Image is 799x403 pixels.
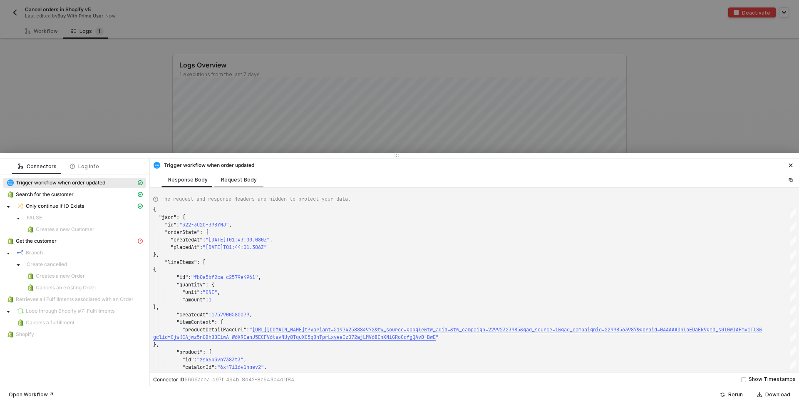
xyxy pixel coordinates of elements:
span: "[DATE]T01:44:01.306Z" [203,244,267,251]
span: : [203,236,206,243]
div: Response Body [168,177,208,183]
span: Retrieves all Fulfillments associated with an Order [3,294,146,304]
span: icon-logic [18,164,23,169]
span: Get the customer [16,238,57,244]
span: Create cancelled [23,259,146,269]
span: id=22998563987&gbraid=0AAAAADhloEDaEk9geO_sGlGwIAF [596,326,742,333]
span: Cancels an existing Order [23,283,146,293]
span: : [194,356,197,363]
span: &tw_campaign=22992323985&gad_source=1&gad_campaign [450,326,596,333]
img: integration-icon [27,284,34,291]
span: 1757900580079 [211,311,249,318]
span: icon-close [788,163,793,168]
span: caret-down [6,205,10,209]
span: " [249,326,252,333]
span: gclid=CjwKCAjwz5nGBhBBEiwA-W6XREanJ5ECFV6tsvNUy8Tq [153,334,299,341]
img: integration-icon [154,162,160,169]
span: : { [214,319,223,326]
div: Connector ID [153,376,294,383]
span: "id" [165,221,176,228]
span: , [258,274,261,281]
span: uXC5qOhTprLxyeaIz072ajLMV68EnXNiGRoCdfgQAvD_BwE [299,334,436,341]
span: icon-exclamation [138,239,143,244]
span: , [264,364,267,371]
button: Rerun [715,390,748,400]
span: icon-download [757,392,762,397]
span: "createdAt" [171,236,203,243]
span: icon-drag-indicator [394,153,399,158]
span: caret-down [16,216,20,221]
span: Cancels an existing Order [36,284,97,291]
span: Search for the customer [3,189,146,199]
img: integration-icon [27,273,34,279]
span: Cancels a fulfillment [26,319,74,326]
span: Get the customer [3,236,146,246]
span: Only continue if ID Exists [13,201,146,211]
span: : [246,326,249,333]
span: "product" [176,349,203,356]
span: : [206,296,208,303]
span: }, [153,341,159,348]
span: : { [206,281,214,288]
span: "ONE" [203,289,217,296]
span: , [217,289,220,296]
button: Download [752,390,796,400]
span: Search for the customer [16,191,74,198]
span: "amount" [182,296,206,303]
span: Trigger workflow when order updated [16,179,105,186]
span: , [229,221,232,228]
div: Open Workflow ↗ [9,391,54,398]
span: "quantity" [176,281,206,288]
span: caret-down [6,310,10,314]
span: }, [153,251,159,258]
span: Creates a new Customer [23,224,146,234]
span: "itemContext" [176,319,214,326]
span: "placedAt" [171,244,200,251]
span: : [208,311,211,318]
img: integration-icon [17,249,24,256]
span: icon-copy-paste [788,177,793,182]
span: , [270,236,273,243]
span: Loop through Shopify #7: Fulfillments [26,308,114,314]
div: Request Body [221,177,257,183]
span: Cancels a fulfillment [13,318,146,328]
span: Branch [13,248,146,258]
div: Log info [70,163,99,170]
span: "zsk6b3vn7383t3" [197,356,243,363]
div: Download [765,391,790,398]
span: : { [176,214,185,221]
span: The request and response Headers are hidden to protect your data. [161,195,351,203]
span: { [153,206,156,213]
span: " [436,334,439,341]
span: Loop through Shopify #7: Fulfillments [13,306,146,316]
span: icon-cards [138,204,143,209]
span: t?variant=51974258884972&tw_source=google&tw_adid= [305,326,450,333]
img: integration-icon [27,226,34,233]
div: Rerun [728,391,743,398]
span: "lineItems" [165,259,197,266]
span: "createdAt" [176,311,208,318]
span: : { [200,229,208,236]
span: "id" [176,274,188,281]
span: , [243,356,246,363]
span: Creates a new Order [23,271,146,281]
img: integration-icon [17,319,24,326]
span: Shopify [16,331,34,338]
span: caret-down [16,263,20,267]
div: Trigger workflow when order updated [153,162,254,169]
span: 6666acea-d97f-494b-8d42-8c943b4d1f84 [184,376,294,383]
span: Branch [26,249,43,256]
span: : [214,364,217,371]
span: : [176,221,179,228]
img: integration-icon [17,308,24,314]
span: FALSE [23,213,146,223]
span: "6xj7i16v1hgey2" [217,364,264,371]
span: { [153,266,156,273]
span: "json" [159,214,176,221]
button: Open Workflow ↗ [3,390,59,400]
span: icon-cards [138,192,143,197]
span: Creates a new Order [36,273,85,279]
span: FALSE [27,214,42,221]
img: integration-icon [7,238,14,244]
